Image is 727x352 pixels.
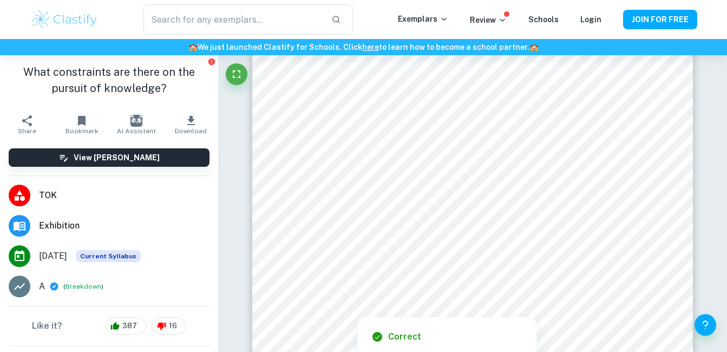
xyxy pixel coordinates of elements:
[208,57,216,66] button: Report issue
[362,43,379,51] a: here
[470,14,507,26] p: Review
[18,127,36,135] span: Share
[39,189,209,202] span: TOK
[117,127,156,135] span: AI Assistant
[398,13,448,25] p: Exemplars
[30,9,99,30] img: Clastify logo
[528,15,559,24] a: Schools
[66,127,99,135] span: Bookmark
[623,10,697,29] button: JOIN FOR FREE
[226,63,247,85] button: Fullscreen
[130,115,142,127] img: AI Assistant
[66,282,101,291] button: Breakdown
[580,15,601,24] a: Login
[105,317,146,335] div: 387
[109,109,163,140] button: AI Assistant
[39,250,67,263] span: [DATE]
[529,43,539,51] span: 🏫
[388,330,421,343] h6: Correct
[9,64,209,96] h1: What constraints are there on the pursuit of knowledge?
[63,282,103,292] span: ( )
[39,219,209,232] span: Exhibition
[143,4,322,35] input: Search for any exemplars...
[74,152,160,164] h6: View [PERSON_NAME]
[175,127,207,135] span: Download
[55,109,109,140] button: Bookmark
[76,250,141,262] span: Current Syllabus
[163,109,218,140] button: Download
[152,317,186,335] div: 16
[116,321,143,331] span: 387
[76,250,141,262] div: This exemplar is based on the current syllabus. Feel free to refer to it for inspiration/ideas wh...
[32,320,62,333] h6: Like it?
[2,41,725,53] h6: We just launched Clastify for Schools. Click to learn how to become a school partner.
[39,280,45,293] p: A
[695,314,716,336] button: Help and Feedback
[188,43,198,51] span: 🏫
[9,148,209,167] button: View [PERSON_NAME]
[163,321,183,331] span: 16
